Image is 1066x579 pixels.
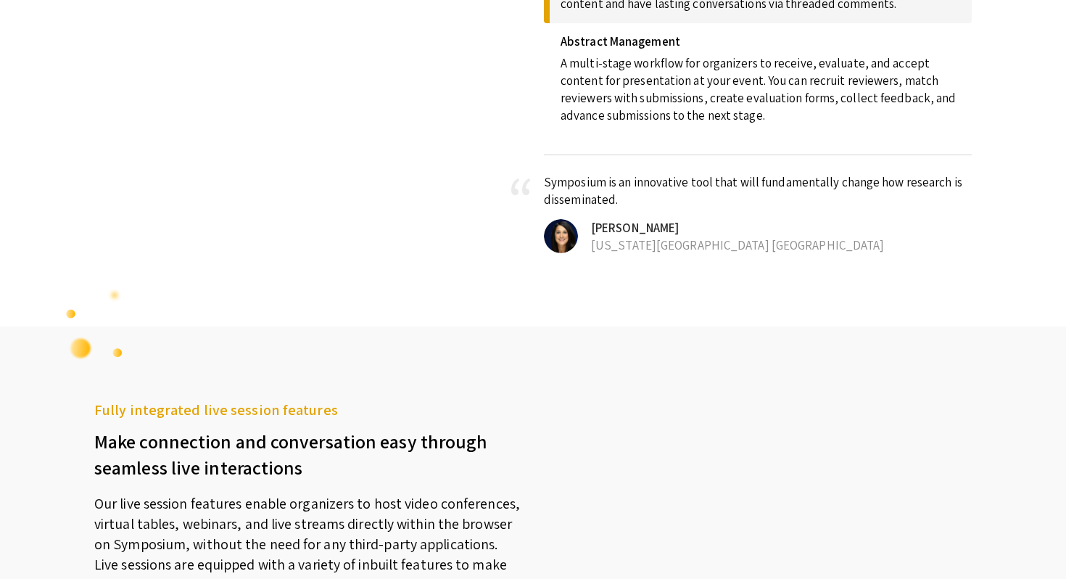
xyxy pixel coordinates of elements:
p: A multi-stage workflow for organizers to receive, evaluate, and accept content for presentation a... [561,49,961,124]
p: Symposium is an innovative tool that will fundamentally change how research is disseminated. [544,173,972,208]
p: [US_STATE][GEOGRAPHIC_DATA] [GEOGRAPHIC_DATA] [580,237,972,254]
img: img [544,219,578,253]
h4: Abstract Management [561,34,961,49]
h3: Make connection and conversation easy through seamless live interactions [94,421,522,480]
iframe: Chat [11,514,62,568]
img: set-1.png [65,283,123,360]
h5: Fully integrated live session features [94,399,522,421]
h4: [PERSON_NAME] [580,219,972,237]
